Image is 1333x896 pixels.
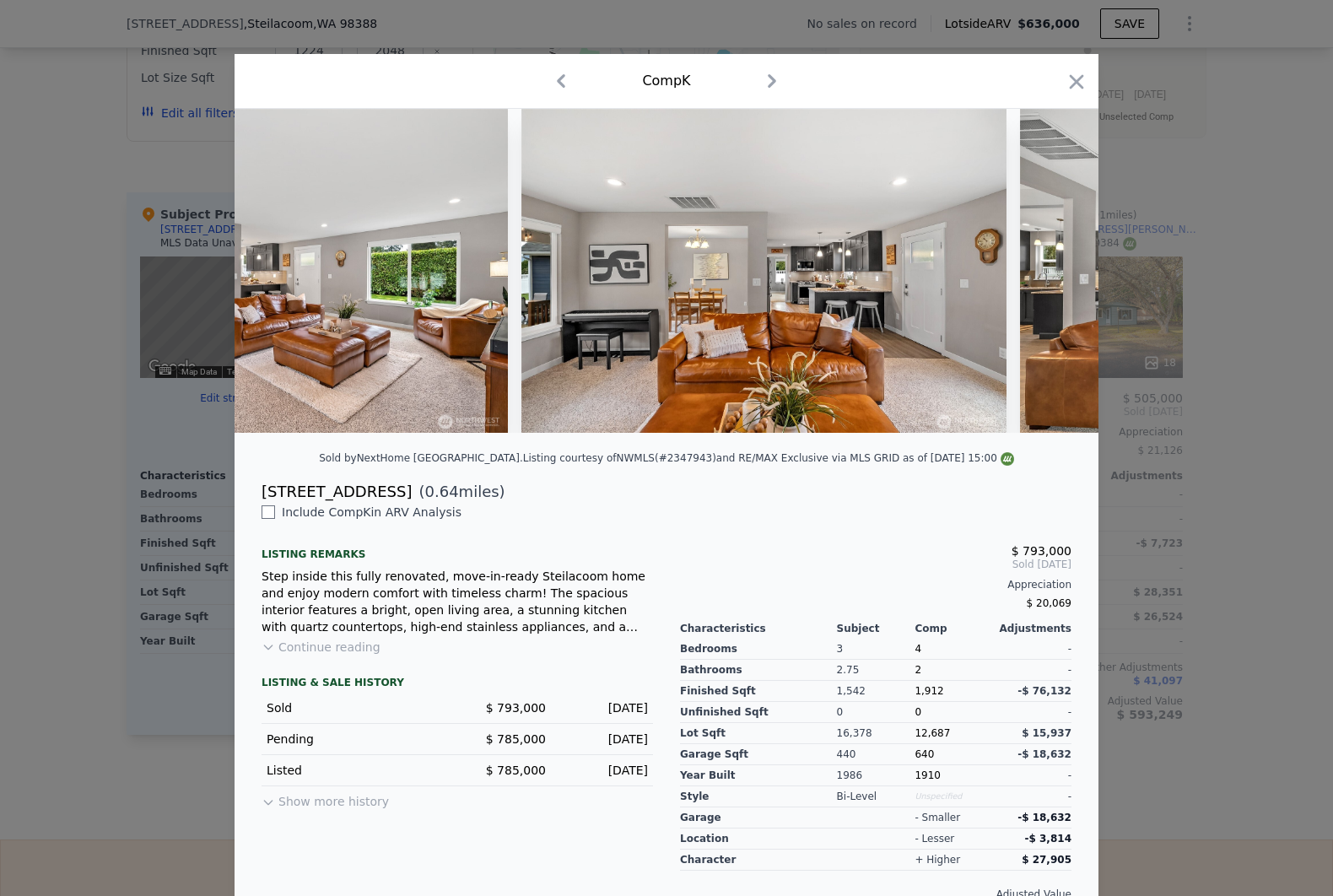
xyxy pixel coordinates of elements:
[521,109,1006,433] img: Property Img
[837,723,915,744] div: 16,378
[1012,544,1071,558] span: $ 793,000
[559,699,648,716] div: [DATE]
[267,762,444,779] div: Listed
[680,558,1071,571] span: Sold [DATE]
[1025,833,1071,845] span: -$ 3,814
[319,452,523,464] div: Sold by NextHome [GEOGRAPHIC_DATA] .
[837,660,915,681] div: 2.75
[412,480,505,504] span: ( miles)
[486,764,546,777] span: $ 785,000
[680,786,837,807] div: Style
[642,71,690,91] div: Comp K
[915,853,960,866] div: + higher
[267,699,444,716] div: Sold
[262,676,653,693] div: LISTING & SALE HISTORY
[837,744,915,765] div: 440
[993,622,1071,635] div: Adjustments
[1022,727,1071,739] span: $ 15,937
[915,660,993,681] div: 2
[680,829,837,850] div: location
[680,723,837,744] div: Lot Sqft
[1017,685,1071,697] span: -$ 76,132
[993,639,1071,660] div: -
[680,744,837,765] div: Garage Sqft
[915,832,954,845] div: - lesser
[262,480,412,504] div: [STREET_ADDRESS]
[425,483,459,500] span: 0.64
[915,622,993,635] div: Comp
[915,706,921,718] span: 0
[680,622,837,635] div: Characteristics
[993,660,1071,681] div: -
[680,702,837,723] div: Unfinished Sqft
[680,660,837,681] div: Bathrooms
[1017,812,1071,823] span: -$ 18,632
[267,731,444,748] div: Pending
[262,568,653,635] div: Step inside this fully renovated, move-in-ready Steilacoom home and enjoy modern comfort with tim...
[262,786,389,810] button: Show more history
[1017,748,1071,760] span: -$ 18,632
[837,786,915,807] div: Bi-Level
[837,702,915,723] div: 0
[837,681,915,702] div: 1,542
[915,786,993,807] div: Unspecified
[680,639,837,660] div: Bedrooms
[680,578,1071,591] div: Appreciation
[1027,597,1071,609] span: $ 20,069
[993,765,1071,786] div: -
[523,452,1014,464] div: Listing courtesy of NWMLS (#2347943) and RE/MAX Exclusive via MLS GRID as of [DATE] 15:00
[915,765,993,786] div: 1910
[837,639,915,660] div: 3
[1001,452,1014,466] img: NWMLS Logo
[262,639,380,656] button: Continue reading
[262,534,653,561] div: Listing remarks
[915,727,950,739] span: 12,687
[559,762,648,779] div: [DATE]
[275,505,468,519] span: Include Comp K in ARV Analysis
[1022,854,1071,866] span: $ 27,905
[23,109,508,433] img: Property Img
[993,702,1071,723] div: -
[915,643,921,655] span: 4
[680,681,837,702] div: Finished Sqft
[486,732,546,746] span: $ 785,000
[486,701,546,715] span: $ 793,000
[993,786,1071,807] div: -
[837,765,915,786] div: 1986
[915,748,934,760] span: 640
[837,622,915,635] div: Subject
[680,765,837,786] div: Year Built
[680,807,837,829] div: garage
[915,685,943,697] span: 1,912
[559,731,648,748] div: [DATE]
[680,850,837,871] div: character
[915,811,960,824] div: - smaller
